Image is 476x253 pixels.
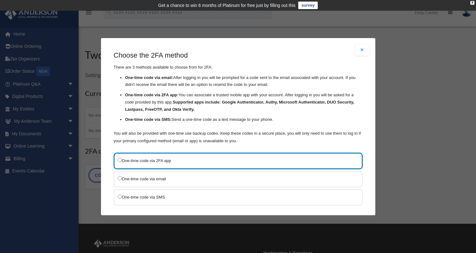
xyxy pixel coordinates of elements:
[125,117,171,122] strong: One-time code via SMS:
[125,99,354,111] strong: Supported apps include: Google Authenticator, Authy, Microsoft Authenticator, DUO Security, Lastp...
[114,51,363,60] h3: Choose the 2FA method
[125,74,363,88] li: After logging in you will be prompted for a code sent to the email associated with your account. ...
[125,75,173,80] strong: One-time code via email:
[125,92,363,113] li: You can associate a trusted mobile app with your account. After logging in you will be asked for ...
[470,1,474,5] div: close
[118,194,122,198] input: One-time code via SMS
[114,129,363,144] p: You will also be provided with one-time use backup codes. Keep these codes in a secure place, you...
[118,193,352,201] label: One-time code via SMS
[125,116,363,123] li: Send a one-time code as a text message to your phone.
[118,158,122,162] input: One-time code via 2FA app
[118,175,352,183] label: One-time code via email
[118,156,352,164] label: One-time code via 2FA app
[125,93,178,97] strong: One-time code via 2FA app:
[355,44,369,56] button: Close modal
[114,51,363,145] div: There are 3 methods available to choose from for 2FA:
[158,2,296,9] div: Get a chance to win 6 months of Platinum for free just by filling out this
[298,2,318,9] a: survey
[118,176,122,180] input: One-time code via email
